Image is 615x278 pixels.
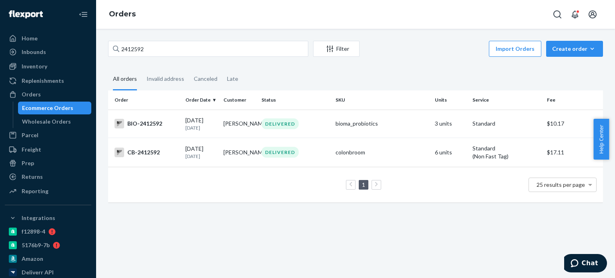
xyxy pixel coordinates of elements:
[18,115,92,128] a: Wholesale Orders
[261,147,299,158] div: DELIVERED
[22,255,43,263] div: Amazon
[109,10,136,18] a: Orders
[544,138,603,167] td: $17.11
[552,45,597,53] div: Create order
[5,170,91,183] a: Returns
[5,60,91,73] a: Inventory
[113,68,137,90] div: All orders
[432,138,470,167] td: 6 units
[5,212,91,224] button: Integrations
[22,146,41,154] div: Freight
[593,119,609,160] button: Help Center
[432,110,470,138] td: 3 units
[185,145,217,160] div: [DATE]
[147,68,184,89] div: Invalid address
[102,3,142,26] ol: breadcrumbs
[489,41,541,57] button: Import Orders
[585,6,601,22] button: Open account menu
[108,41,308,57] input: Search orders
[5,143,91,156] a: Freight
[22,214,55,222] div: Integrations
[549,6,565,22] button: Open Search Box
[22,228,45,236] div: f12898-4
[223,96,255,103] div: Customer
[227,68,238,89] div: Late
[564,254,607,274] iframe: Opens a widget where you can chat to one of our agents
[5,46,91,58] a: Inbounds
[115,119,179,128] div: BIO-2412592
[22,48,46,56] div: Inbounds
[567,6,583,22] button: Open notifications
[220,110,258,138] td: [PERSON_NAME]
[108,90,182,110] th: Order
[22,104,73,112] div: Ecommerce Orders
[5,252,91,265] a: Amazon
[75,6,91,22] button: Close Navigation
[22,77,64,85] div: Replenishments
[185,153,217,160] p: [DATE]
[336,148,428,156] div: colonbroom
[472,152,540,160] div: (Non Fast Tag)
[261,118,299,129] div: DELIVERED
[5,225,91,238] a: f12898-4
[336,120,428,128] div: bioma_probiotics
[5,185,91,198] a: Reporting
[22,187,48,195] div: Reporting
[469,90,543,110] th: Service
[185,116,217,131] div: [DATE]
[22,268,54,276] div: Deliverr API
[5,157,91,170] a: Prep
[185,124,217,131] p: [DATE]
[22,173,43,181] div: Returns
[544,110,603,138] td: $10.17
[314,45,359,53] div: Filter
[546,41,603,57] button: Create order
[360,181,367,188] a: Page 1 is your current page
[18,102,92,114] a: Ecommerce Orders
[472,144,540,152] p: Standard
[258,90,332,110] th: Status
[22,159,34,167] div: Prep
[5,239,91,252] a: 5176b9-7b
[22,241,50,249] div: 5176b9-7b
[313,41,360,57] button: Filter
[22,118,71,126] div: Wholesale Orders
[194,68,217,89] div: Canceled
[115,148,179,157] div: CB-2412592
[432,90,470,110] th: Units
[22,62,47,70] div: Inventory
[22,34,38,42] div: Home
[182,90,220,110] th: Order Date
[22,90,41,98] div: Orders
[537,181,585,188] span: 25 results per page
[5,88,91,101] a: Orders
[332,90,431,110] th: SKU
[9,10,43,18] img: Flexport logo
[544,90,603,110] th: Fee
[22,131,38,139] div: Parcel
[5,32,91,45] a: Home
[472,120,540,128] p: Standard
[220,138,258,167] td: [PERSON_NAME]
[5,129,91,142] a: Parcel
[5,74,91,87] a: Replenishments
